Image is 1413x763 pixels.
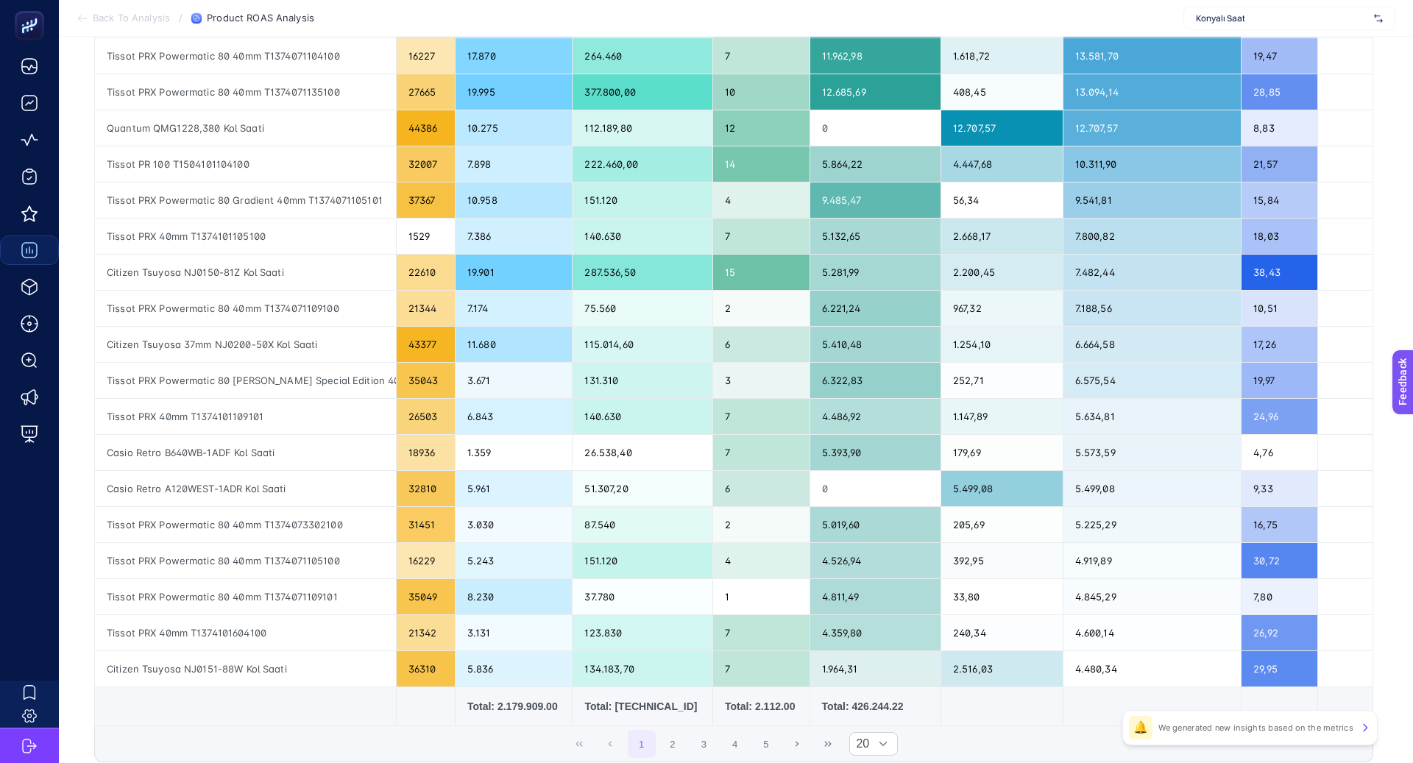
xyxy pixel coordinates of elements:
[456,74,573,110] div: 19.995
[1063,507,1241,542] div: 5.225,29
[573,74,712,110] div: 377.800,00
[95,255,396,290] div: Citizen Tsuyosa NJ0150-81Z Kol Saati
[1242,327,1317,362] div: 17,26
[1063,399,1241,434] div: 5.634,81
[941,219,1063,254] div: 2.668,17
[941,615,1063,650] div: 240,34
[810,399,941,434] div: 4.486,92
[573,38,712,74] div: 264.460
[95,507,396,542] div: Tissot PRX Powermatic 80 40mm T1374073302100
[1063,471,1241,506] div: 5.499,08
[822,699,929,714] div: Total: 426.244.22
[95,74,396,110] div: Tissot PRX Powermatic 80 40mm T1374071135100
[95,651,396,686] div: Citizen Tsuyosa NJ0151-88W Kol Saati
[1063,435,1241,470] div: 5.573,59
[95,291,396,326] div: Tissot PRX Powermatic 80 40mm T1374071109100
[9,4,56,16] span: Feedback
[713,435,810,470] div: 7
[1063,182,1241,218] div: 9.541,81
[397,543,455,578] div: 16229
[1242,651,1317,686] div: 29,95
[1063,543,1241,578] div: 4.919,89
[810,182,941,218] div: 9.485,47
[573,615,712,650] div: 123.830
[941,399,1063,434] div: 1.147,89
[1242,146,1317,182] div: 21,57
[1063,363,1241,398] div: 6.575,54
[95,543,396,578] div: Tissot PRX Powermatic 80 40mm T1374071105100
[573,291,712,326] div: 75.560
[95,182,396,218] div: Tissot PRX Powermatic 80 Gradient 40mm T1374071105101
[467,699,561,714] div: Total: 2.179.909.00
[941,38,1063,74] div: 1.618,72
[573,399,712,434] div: 140.630
[456,38,573,74] div: 17.870
[628,730,656,758] button: 1
[95,363,396,398] div: Tissot PRX Powermatic 80 [PERSON_NAME] Special Edition 40mm T1374073305100
[456,615,573,650] div: 3.131
[95,327,396,362] div: Citizen Tsuyosa 37mm NJ0200-50X Kol Saati
[95,110,396,146] div: Quantum QMG1228,380 Kol Saati
[95,435,396,470] div: Casio Retro B640WB-1ADF Kol Saati
[573,579,712,614] div: 37.780
[456,435,573,470] div: 1.359
[397,435,455,470] div: 18936
[810,255,941,290] div: 5.281,99
[752,730,780,758] button: 5
[690,730,718,758] button: 3
[941,291,1063,326] div: 967,32
[397,579,455,614] div: 35049
[941,255,1063,290] div: 2.200,45
[573,507,712,542] div: 87.540
[93,13,170,24] span: Back To Analysis
[397,327,455,362] div: 43377
[573,435,712,470] div: 26.538,40
[397,507,455,542] div: 31451
[941,579,1063,614] div: 33,80
[573,363,712,398] div: 131.310
[941,327,1063,362] div: 1.254,10
[573,255,712,290] div: 287.536,50
[713,327,810,362] div: 6
[1196,13,1368,24] span: Konyalı Saat
[1063,74,1241,110] div: 13.094,14
[713,110,810,146] div: 12
[1242,471,1317,506] div: 9,33
[810,327,941,362] div: 5.410,48
[941,182,1063,218] div: 56,34
[397,74,455,110] div: 27665
[397,146,455,182] div: 32007
[397,255,455,290] div: 22610
[397,471,455,506] div: 32810
[713,38,810,74] div: 7
[1242,543,1317,578] div: 30,72
[573,651,712,686] div: 134.183,70
[1242,38,1317,74] div: 19,47
[941,363,1063,398] div: 252,71
[1129,716,1152,739] div: 🔔
[941,507,1063,542] div: 205,69
[810,291,941,326] div: 6.221,24
[1063,615,1241,650] div: 4.600,14
[456,182,573,218] div: 10.958
[397,291,455,326] div: 21344
[573,146,712,182] div: 222.460,00
[713,255,810,290] div: 15
[713,74,810,110] div: 10
[1242,507,1317,542] div: 16,75
[1063,110,1241,146] div: 12.707,57
[941,651,1063,686] div: 2.516,03
[456,146,573,182] div: 7.898
[397,182,455,218] div: 37367
[1158,722,1353,734] p: We generated new insights based on the metrics
[456,219,573,254] div: 7.386
[1063,327,1241,362] div: 6.664,58
[573,182,712,218] div: 151.120
[810,74,941,110] div: 12.685,69
[941,435,1063,470] div: 179,69
[713,543,810,578] div: 4
[713,363,810,398] div: 3
[1063,579,1241,614] div: 4.845,29
[397,615,455,650] div: 21342
[810,219,941,254] div: 5.132,65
